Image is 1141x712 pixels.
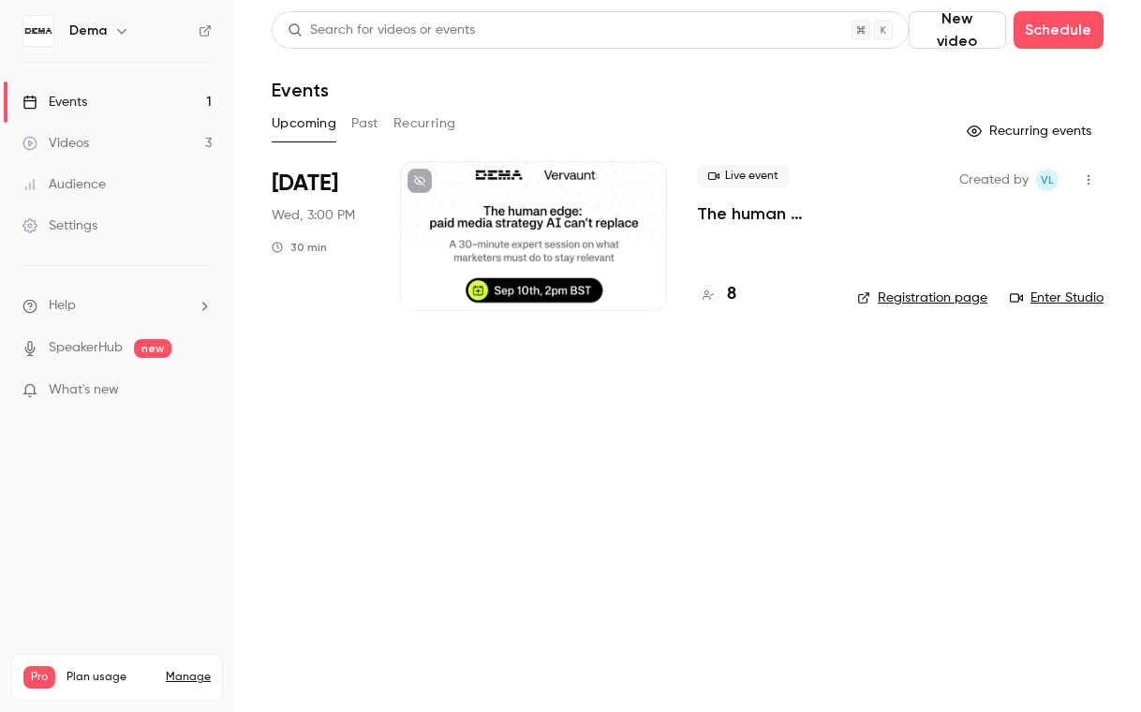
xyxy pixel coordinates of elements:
[272,161,370,311] div: Sep 10 Wed, 2:00 PM (Europe/London)
[959,169,1029,191] span: Created by
[857,289,987,307] a: Registration page
[1010,289,1104,307] a: Enter Studio
[49,296,76,316] span: Help
[22,296,212,316] li: help-dropdown-opener
[272,206,355,225] span: Wed, 3:00 PM
[67,670,155,685] span: Plan usage
[272,109,336,139] button: Upcoming
[697,202,827,225] a: The human edge: paid media strategy AI can’t replace
[22,175,106,194] div: Audience
[134,339,171,358] span: new
[22,134,89,153] div: Videos
[958,116,1104,146] button: Recurring events
[909,11,1006,49] button: New video
[166,670,211,685] a: Manage
[23,666,55,689] span: Pro
[1014,11,1104,49] button: Schedule
[49,338,123,358] a: SpeakerHub
[697,282,736,307] a: 8
[1041,169,1054,191] span: VL
[22,93,87,111] div: Events
[351,109,378,139] button: Past
[272,169,338,199] span: [DATE]
[69,22,107,40] h6: Dema
[1036,169,1059,191] span: Ville Leikas
[23,16,53,46] img: Dema
[272,79,329,101] h1: Events
[288,21,475,40] div: Search for videos or events
[189,382,212,399] iframe: Noticeable Trigger
[22,216,97,235] div: Settings
[272,240,327,255] div: 30 min
[49,380,119,400] span: What's new
[697,165,790,187] span: Live event
[727,282,736,307] h4: 8
[393,109,456,139] button: Recurring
